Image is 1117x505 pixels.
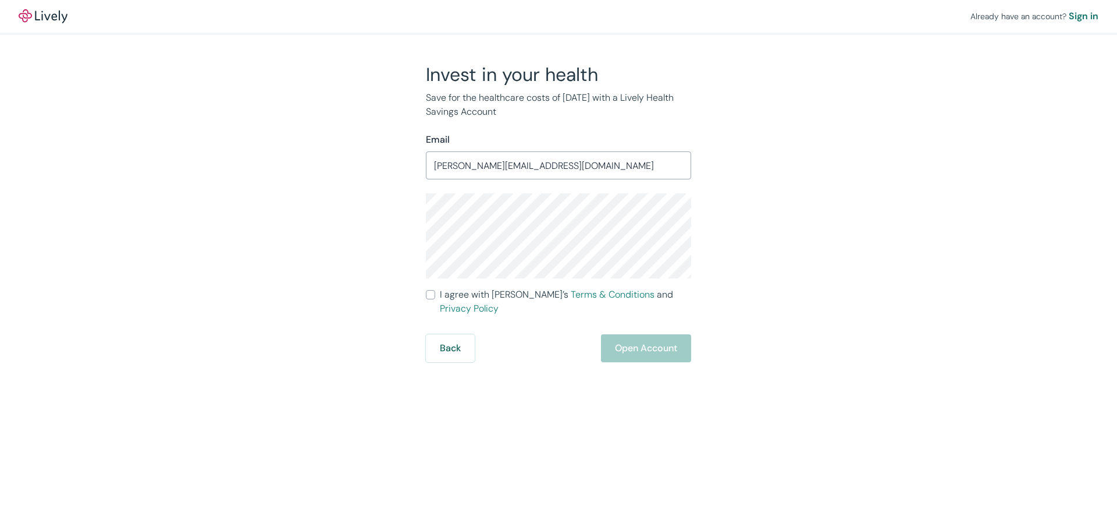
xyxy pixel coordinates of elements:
img: Lively [19,9,67,23]
p: Save for the healthcare costs of [DATE] with a Lively Health Savings Account [426,91,691,119]
a: Terms & Conditions [571,288,654,301]
label: Email [426,133,450,147]
a: Sign in [1069,9,1098,23]
button: Back [426,334,475,362]
a: LivelyLively [19,9,67,23]
div: Already have an account? [970,9,1098,23]
span: I agree with [PERSON_NAME]’s and [440,288,691,316]
h2: Invest in your health [426,63,691,86]
a: Privacy Policy [440,302,499,315]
